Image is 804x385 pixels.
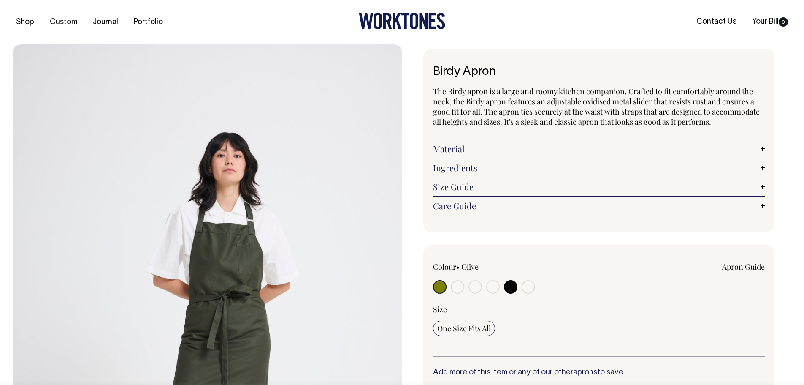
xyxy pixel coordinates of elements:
[433,66,765,79] h1: Birdy Apron
[433,369,765,377] h6: Add more of this item or any of our other to save
[89,15,122,29] a: Journal
[573,369,597,376] a: aprons
[433,86,760,127] span: The Birdy apron is a large and roomy kitchen companion. Crafted to fit comfortably around the nec...
[130,15,166,29] a: Portfolio
[13,15,38,29] a: Shop
[461,262,479,272] label: Olive
[456,262,460,272] span: •
[433,182,765,192] a: Size Guide
[749,15,791,29] a: Your Bill0
[433,201,765,211] a: Care Guide
[46,15,81,29] a: Custom
[433,144,765,154] a: Material
[433,163,765,173] a: Ingredients
[437,323,491,333] span: One Size Fits All
[433,262,566,272] div: Colour
[693,15,740,29] a: Contact Us
[722,262,765,272] a: Apron Guide
[433,321,495,336] input: One Size Fits All
[433,304,765,314] div: Size
[779,17,788,27] span: 0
